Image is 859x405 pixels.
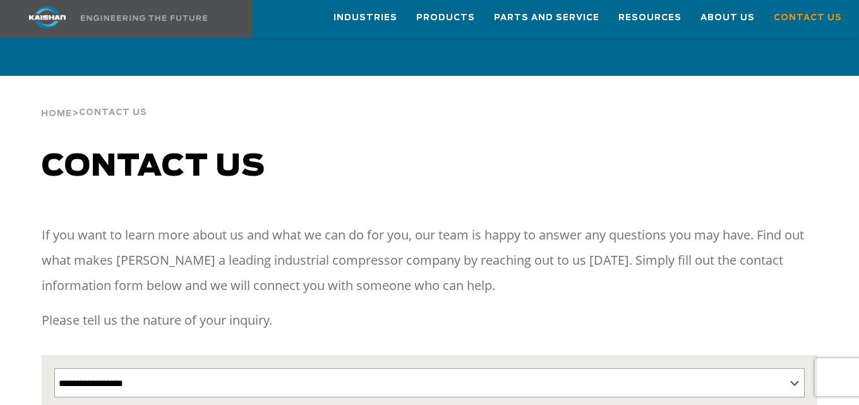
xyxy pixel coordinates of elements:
a: About Us [700,1,755,35]
img: Engineering the future [81,15,207,21]
span: Resources [618,11,682,25]
p: If you want to learn more about us and what we can do for you, our team is happy to answer any qu... [42,222,817,298]
span: About Us [700,11,755,25]
span: Home [41,110,72,118]
a: Home [41,107,72,119]
span: Contact us [42,152,265,182]
a: Resources [618,1,682,35]
span: Contact Us [774,11,842,25]
span: Parts and Service [494,11,599,25]
a: Parts and Service [494,1,599,35]
a: Industries [333,1,397,35]
div: > [41,76,147,124]
a: Products [416,1,475,35]
span: Industries [333,11,397,25]
span: Products [416,11,475,25]
a: Contact Us [774,1,842,35]
span: Contact Us [79,109,147,117]
p: Please tell us the nature of your inquiry. [42,308,817,333]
